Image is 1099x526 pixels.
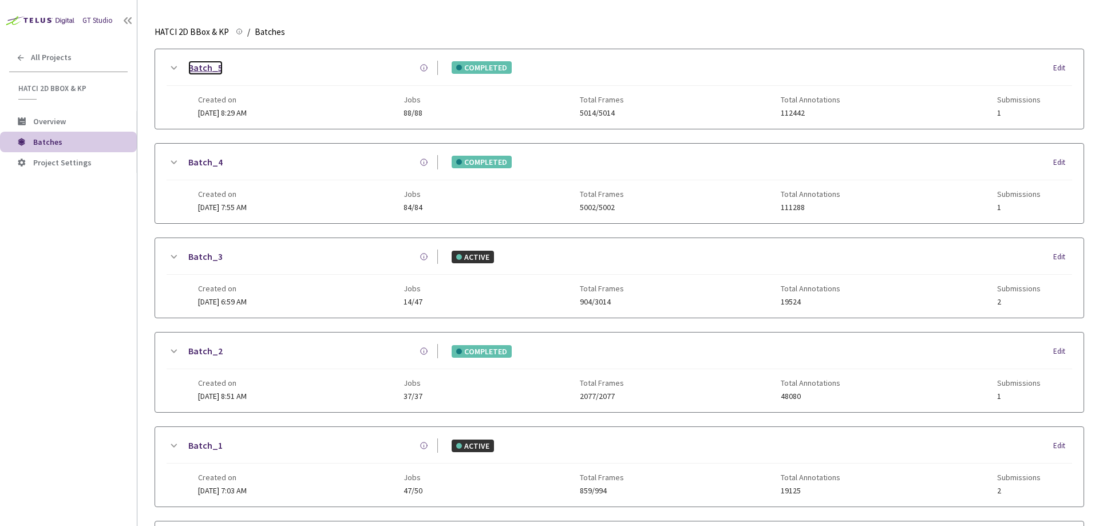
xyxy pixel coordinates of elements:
a: Batch_5 [188,61,223,75]
span: Created on [198,378,247,387]
span: 112442 [781,109,840,117]
span: Created on [198,473,247,482]
span: HATCI 2D BBox & KP [155,25,229,39]
span: 19125 [781,487,840,495]
span: Total Frames [580,284,624,293]
a: Batch_2 [188,344,223,358]
span: [DATE] 7:55 AM [198,202,247,212]
span: Total Annotations [781,189,840,199]
span: Submissions [997,378,1041,387]
span: 48080 [781,392,840,401]
span: Jobs [404,95,422,104]
span: Total Frames [580,189,624,199]
span: Jobs [404,378,422,387]
span: 47/50 [404,487,422,495]
div: Edit [1053,440,1072,452]
span: Batches [33,137,62,147]
span: 2 [997,487,1041,495]
a: Batch_4 [188,155,223,169]
span: Total Annotations [781,473,840,482]
span: 37/37 [404,392,422,401]
a: Batch_3 [188,250,223,264]
div: Edit [1053,157,1072,168]
span: 5014/5014 [580,109,624,117]
div: COMPLETED [452,156,512,168]
div: COMPLETED [452,61,512,74]
span: Total Annotations [781,284,840,293]
span: 2077/2077 [580,392,624,401]
li: / [247,25,250,39]
span: All Projects [31,53,72,62]
span: Submissions [997,95,1041,104]
span: [DATE] 8:29 AM [198,108,247,118]
div: ACTIVE [452,251,494,263]
span: 904/3014 [580,298,624,306]
span: 859/994 [580,487,624,495]
span: Created on [198,284,247,293]
div: Batch_1ACTIVEEditCreated on[DATE] 7:03 AMJobs47/50Total Frames859/994Total Annotations19125Submis... [155,427,1084,507]
span: [DATE] 8:51 AM [198,391,247,401]
span: Project Settings [33,157,92,168]
div: Edit [1053,346,1072,357]
span: 5002/5002 [580,203,624,212]
div: COMPLETED [452,345,512,358]
div: Batch_3ACTIVEEditCreated on[DATE] 6:59 AMJobs14/47Total Frames904/3014Total Annotations19524Submi... [155,238,1084,318]
div: ACTIVE [452,440,494,452]
div: Batch_4COMPLETEDEditCreated on[DATE] 7:55 AMJobs84/84Total Frames5002/5002Total Annotations111288... [155,144,1084,223]
span: [DATE] 6:59 AM [198,296,247,307]
span: Jobs [404,284,422,293]
span: 1 [997,109,1041,117]
div: Batch_5COMPLETEDEditCreated on[DATE] 8:29 AMJobs88/88Total Frames5014/5014Total Annotations112442... [155,49,1084,129]
span: 1 [997,392,1041,401]
span: Submissions [997,189,1041,199]
span: Overview [33,116,66,126]
a: Batch_1 [188,438,223,453]
span: Submissions [997,473,1041,482]
span: Submissions [997,284,1041,293]
span: Total Annotations [781,95,840,104]
span: Total Annotations [781,378,840,387]
div: GT Studio [82,15,113,26]
span: Created on [198,189,247,199]
span: 84/84 [404,203,422,212]
div: Batch_2COMPLETEDEditCreated on[DATE] 8:51 AMJobs37/37Total Frames2077/2077Total Annotations48080S... [155,333,1084,412]
span: 19524 [781,298,840,306]
span: Jobs [404,189,422,199]
span: Batches [255,25,285,39]
div: Edit [1053,62,1072,74]
span: 111288 [781,203,840,212]
span: 2 [997,298,1041,306]
span: 88/88 [404,109,422,117]
span: Created on [198,95,247,104]
span: HATCI 2D BBox & KP [18,84,121,93]
span: 14/47 [404,298,422,306]
span: Total Frames [580,95,624,104]
span: Total Frames [580,378,624,387]
span: [DATE] 7:03 AM [198,485,247,496]
div: Edit [1053,251,1072,263]
span: 1 [997,203,1041,212]
span: Jobs [404,473,422,482]
span: Total Frames [580,473,624,482]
